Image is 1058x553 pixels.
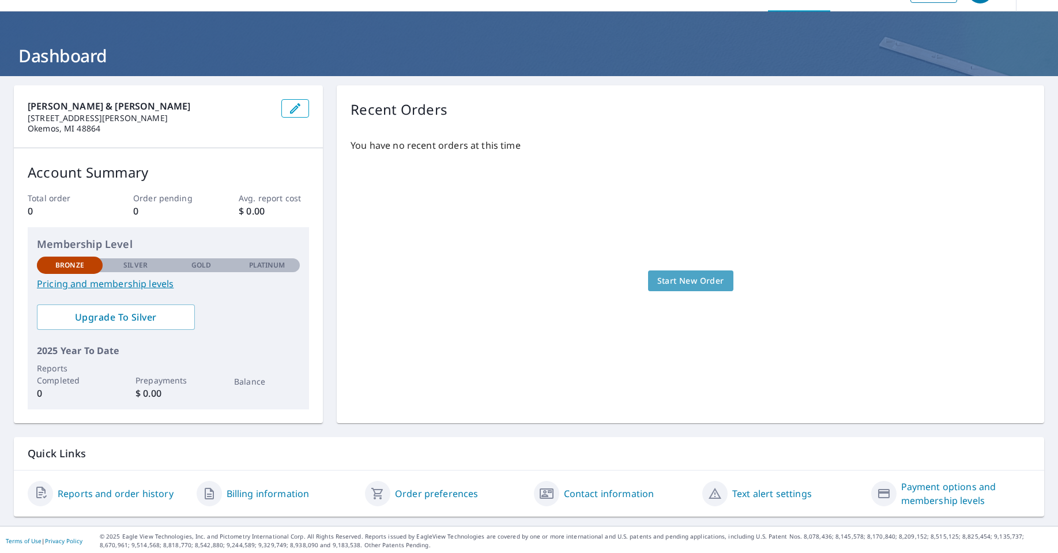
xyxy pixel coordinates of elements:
p: Reports Completed [37,362,103,386]
p: Bronze [55,260,84,270]
p: [PERSON_NAME] & [PERSON_NAME] [28,99,272,113]
p: 2025 Year To Date [37,344,300,358]
a: Text alert settings [732,487,812,501]
p: Silver [123,260,148,270]
p: $ 0.00 [135,386,201,400]
p: Platinum [249,260,285,270]
a: Upgrade To Silver [37,304,195,330]
p: | [6,537,82,544]
p: Quick Links [28,446,1030,461]
a: Privacy Policy [45,537,82,545]
p: Okemos, MI 48864 [28,123,272,134]
p: Avg. report cost [239,192,309,204]
p: [STREET_ADDRESS][PERSON_NAME] [28,113,272,123]
span: Upgrade To Silver [46,311,186,323]
p: 0 [133,204,204,218]
a: Terms of Use [6,537,42,545]
a: Order preferences [395,487,479,501]
span: Start New Order [657,274,724,288]
a: Payment options and membership levels [901,480,1031,507]
a: Start New Order [648,270,733,292]
p: Gold [191,260,211,270]
p: Balance [234,375,300,388]
h1: Dashboard [14,44,1044,67]
p: Membership Level [37,236,300,252]
p: Recent Orders [351,99,447,120]
p: Account Summary [28,162,309,183]
p: Order pending [133,192,204,204]
p: Total order [28,192,98,204]
p: © 2025 Eagle View Technologies, Inc. and Pictometry International Corp. All Rights Reserved. Repo... [100,532,1052,550]
a: Billing information [227,487,310,501]
p: $ 0.00 [239,204,309,218]
p: 0 [28,204,98,218]
a: Contact information [564,487,654,501]
p: You have no recent orders at this time [351,138,1030,152]
p: Prepayments [135,374,201,386]
a: Pricing and membership levels [37,277,300,291]
a: Reports and order history [58,487,174,501]
p: 0 [37,386,103,400]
